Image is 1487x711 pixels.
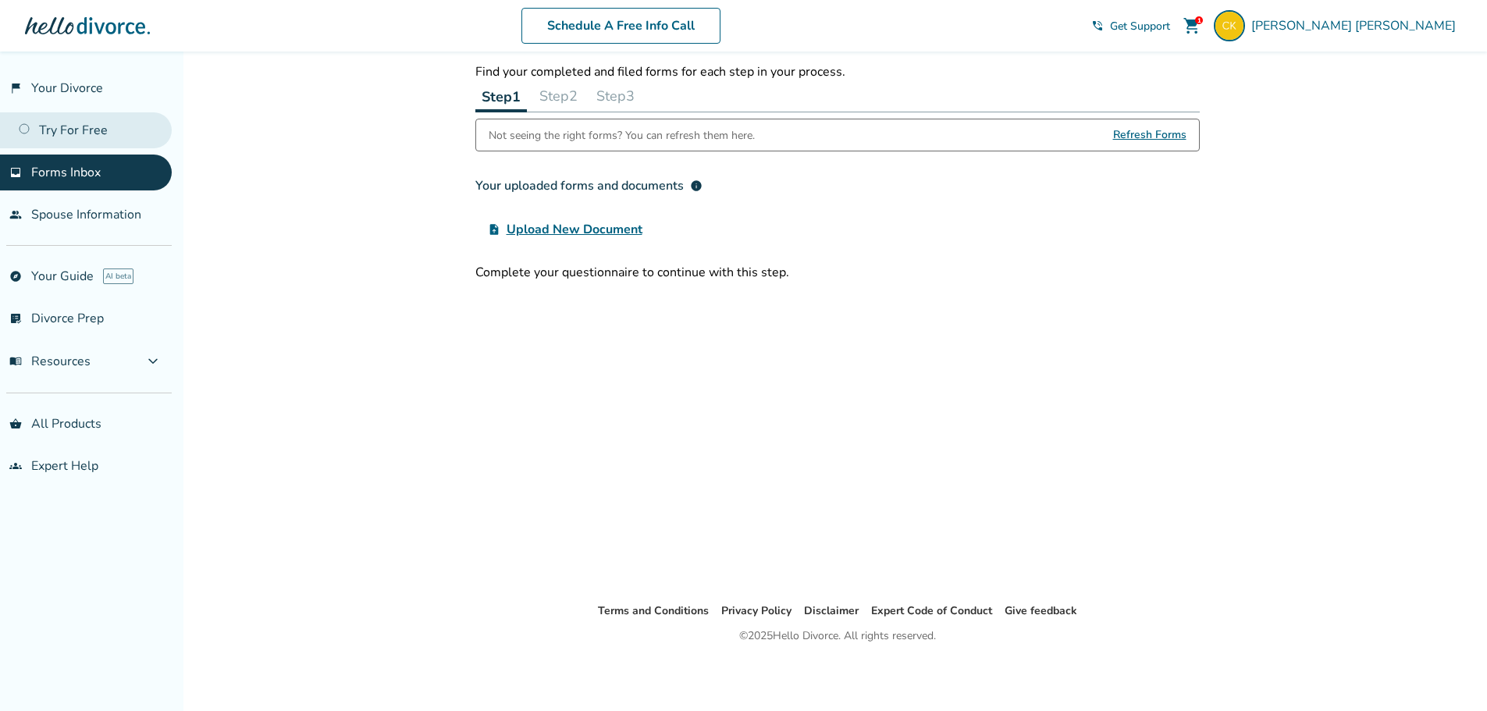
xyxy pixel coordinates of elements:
span: expand_more [144,352,162,371]
span: Refresh Forms [1113,119,1186,151]
span: flag_2 [9,82,22,94]
img: carl@grayopsconsulting.com [1214,10,1245,41]
span: phone_in_talk [1091,20,1104,32]
span: inbox [9,166,22,179]
div: Your uploaded forms and documents [475,176,703,195]
span: people [9,208,22,221]
a: Terms and Conditions [598,603,709,618]
a: Privacy Policy [721,603,792,618]
button: Step2 [533,80,584,112]
div: Not seeing the right forms? You can refresh them here. [489,119,755,151]
span: [PERSON_NAME] [PERSON_NAME] [1251,17,1462,34]
p: Find your completed and filed forms for each step in your process. [475,63,1200,80]
span: Upload New Document [507,220,642,239]
div: 1 [1195,16,1203,24]
span: menu_book [9,355,22,368]
iframe: Chat Widget [1409,636,1487,711]
button: Step3 [590,80,641,112]
div: Complete your questionnaire to continue with this step. [475,264,1200,281]
span: upload_file [488,223,500,236]
button: Step1 [475,80,527,112]
div: © 2025 Hello Divorce. All rights reserved. [739,627,936,645]
span: groups [9,460,22,472]
a: phone_in_talkGet Support [1091,19,1170,34]
a: Expert Code of Conduct [871,603,992,618]
span: list_alt_check [9,312,22,325]
li: Give feedback [1005,602,1077,620]
span: shopping_cart [1183,16,1201,35]
span: info [690,180,703,192]
span: Get Support [1110,19,1170,34]
span: AI beta [103,268,133,284]
span: Forms Inbox [31,164,101,181]
a: Schedule A Free Info Call [521,8,720,44]
span: shopping_basket [9,418,22,430]
span: Resources [9,353,91,370]
li: Disclaimer [804,602,859,620]
span: explore [9,270,22,283]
